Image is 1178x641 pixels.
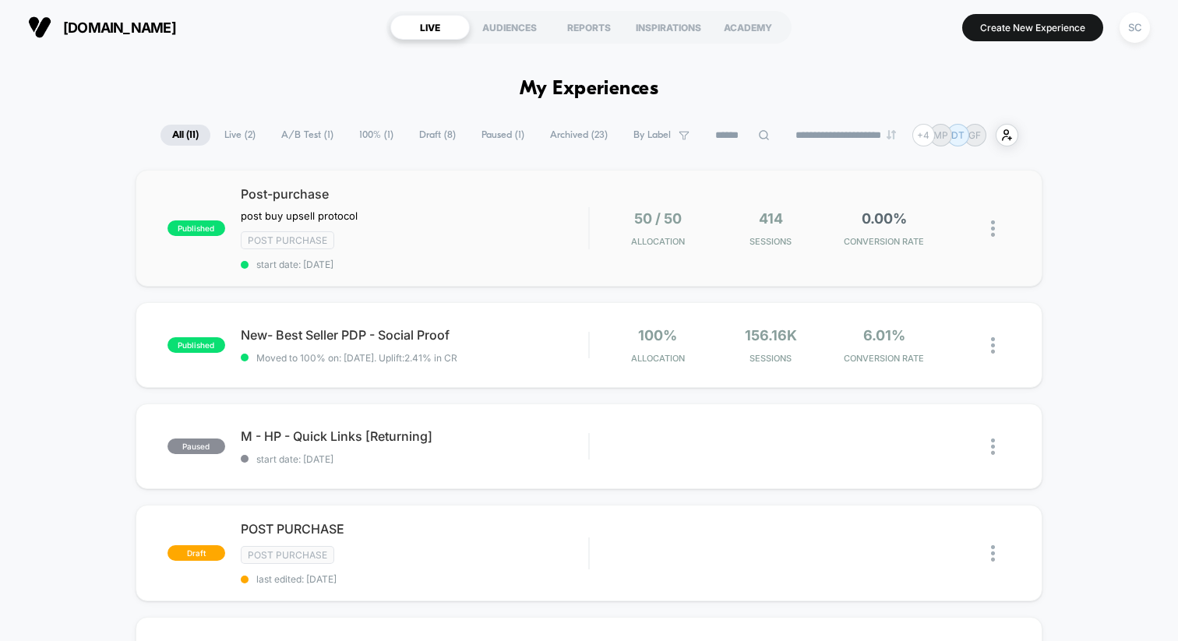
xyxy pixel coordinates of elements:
[718,236,824,247] span: Sessions
[241,210,358,222] span: post buy upsell protocol
[168,545,225,561] span: draft
[23,15,181,40] button: [DOMAIN_NAME]
[862,210,907,227] span: 0.00%
[887,130,896,139] img: end
[629,15,708,40] div: INSPIRATIONS
[168,220,225,236] span: published
[168,438,225,454] span: paused
[708,15,788,40] div: ACADEMY
[831,236,936,247] span: CONVERSION RATE
[634,210,682,227] span: 50 / 50
[470,125,536,146] span: Paused ( 1 )
[241,521,588,537] span: POST PURCHASE
[933,129,948,141] p: MP
[962,14,1103,41] button: Create New Experience
[241,327,588,343] span: New- Best Seller PDP - Social Proof
[241,259,588,270] span: start date: [DATE]
[968,129,981,141] p: GF
[407,125,467,146] span: Draft ( 8 )
[241,231,334,249] span: Post Purchase
[520,78,659,100] h1: My Experiences
[991,220,995,237] img: close
[631,236,685,247] span: Allocation
[241,428,588,444] span: M - HP - Quick Links [Returning]
[241,573,588,585] span: last edited: [DATE]
[863,327,905,343] span: 6.01%
[241,546,334,564] span: Post Purchase
[638,327,677,343] span: 100%
[633,129,671,141] span: By Label
[759,210,783,227] span: 414
[470,15,549,40] div: AUDIENCES
[991,545,995,562] img: close
[256,352,457,364] span: Moved to 100% on: [DATE] . Uplift: 2.41% in CR
[991,438,995,455] img: close
[270,125,345,146] span: A/B Test ( 1 )
[390,15,470,40] div: LIVE
[831,353,936,364] span: CONVERSION RATE
[347,125,405,146] span: 100% ( 1 )
[718,353,824,364] span: Sessions
[912,124,935,146] div: + 4
[951,129,965,141] p: DT
[1120,12,1150,43] div: SC
[631,353,685,364] span: Allocation
[745,327,797,343] span: 156.16k
[160,125,210,146] span: All ( 11 )
[213,125,267,146] span: Live ( 2 )
[241,453,588,465] span: start date: [DATE]
[63,19,176,36] span: [DOMAIN_NAME]
[168,337,225,353] span: published
[241,186,588,202] span: Post-purchase
[549,15,629,40] div: REPORTS
[538,125,619,146] span: Archived ( 23 )
[991,337,995,354] img: close
[28,16,51,39] img: Visually logo
[1115,12,1155,44] button: SC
